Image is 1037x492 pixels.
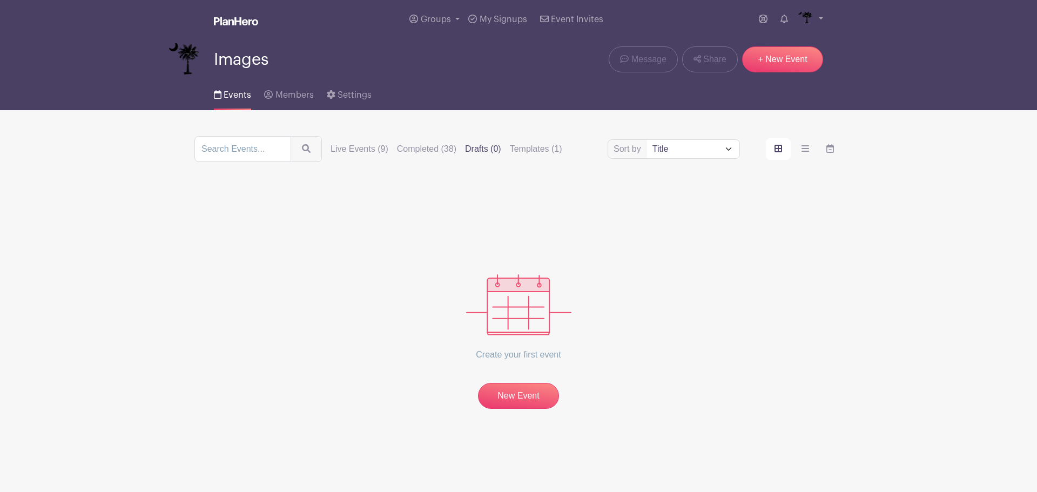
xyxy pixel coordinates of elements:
[510,143,562,156] label: Templates (1)
[331,143,562,156] div: filters
[478,383,559,409] a: New Event
[614,143,644,156] label: Sort by
[766,138,843,160] div: order and view
[421,15,451,24] span: Groups
[682,46,738,72] a: Share
[466,274,571,335] img: events_empty-56550af544ae17c43cc50f3ebafa394433d06d5f1891c01edc4b5d1d59cfda54.svg
[797,11,814,28] img: IMAGES%20logo%20transparenT%20PNG%20s.png
[397,143,456,156] label: Completed (38)
[480,15,527,24] span: My Signups
[224,91,251,99] span: Events
[631,53,666,66] span: Message
[214,17,258,25] img: logo_white-6c42ec7e38ccf1d336a20a19083b03d10ae64f83f12c07503d8b9e83406b4c7d.svg
[465,143,501,156] label: Drafts (0)
[703,53,726,66] span: Share
[609,46,677,72] a: Message
[327,76,372,110] a: Settings
[169,43,201,76] img: IMAGES%20logo%20transparenT%20PNG%20s.png
[742,46,823,72] a: + New Event
[551,15,603,24] span: Event Invites
[338,91,372,99] span: Settings
[214,51,268,69] span: Images
[466,335,571,374] p: Create your first event
[194,136,291,162] input: Search Events...
[331,143,388,156] label: Live Events (9)
[214,76,251,110] a: Events
[275,91,314,99] span: Members
[264,76,313,110] a: Members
